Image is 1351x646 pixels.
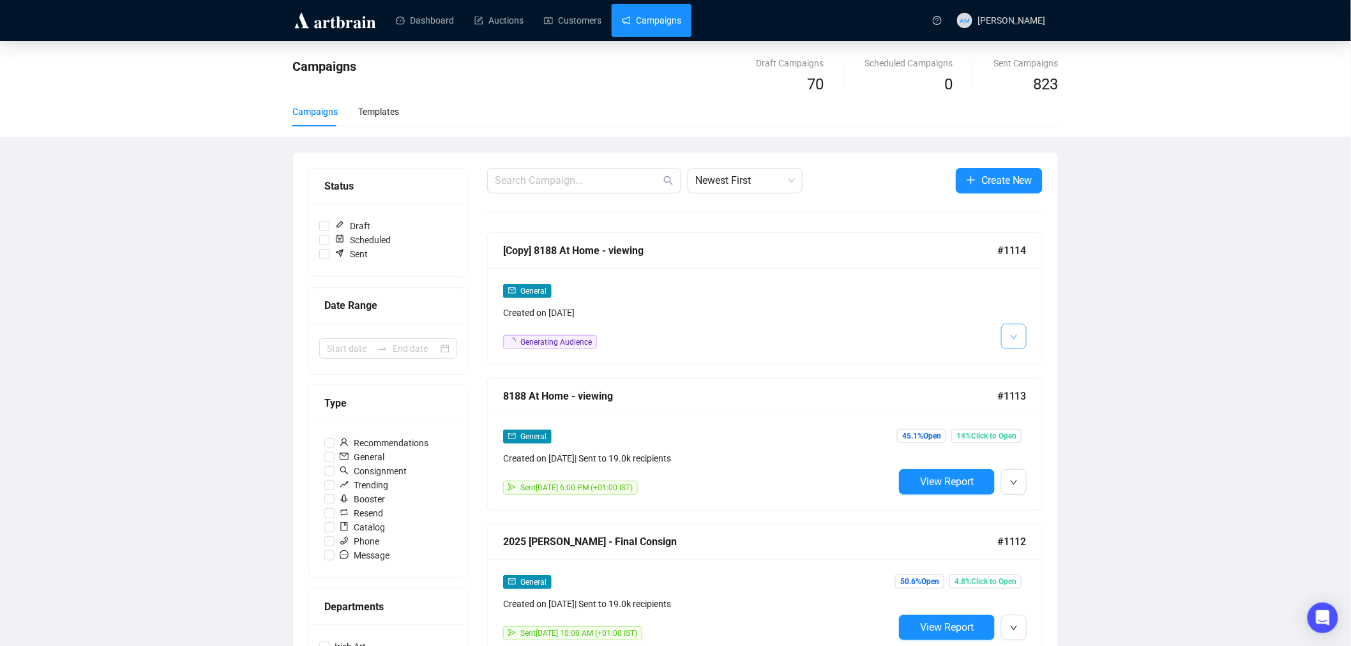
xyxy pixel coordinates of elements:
span: rise [340,480,349,489]
span: down [1010,333,1018,341]
a: 8188 At Home - viewing#1113mailGeneralCreated on [DATE]| Sent to 19.0k recipientssendSent[DATE] 6... [487,378,1043,511]
a: [Copy] 8188 At Home - viewing#1114mailGeneralCreated on [DATE]loadingGenerating Audience [487,232,1043,365]
span: #1114 [997,243,1027,259]
span: mail [508,432,516,440]
span: Consignment [335,464,412,478]
a: Auctions [474,4,524,37]
div: Sent Campaigns [993,56,1059,70]
span: Generating Audience [520,338,592,347]
input: Start date [327,342,372,356]
span: View Report [920,621,974,633]
span: Newest First [695,169,795,193]
span: search [663,176,674,186]
input: End date [393,342,438,356]
span: send [508,629,516,636]
div: Status [324,178,452,194]
span: Booster [335,492,390,506]
span: plus [966,175,976,185]
span: down [1010,624,1018,632]
span: message [340,550,349,559]
div: Draft Campaigns [756,56,824,70]
span: swap-right [377,343,388,354]
div: Departments [324,599,452,615]
span: Sent [DATE] 6:00 PM (+01:00 IST) [520,483,633,492]
span: View Report [920,476,974,488]
span: Trending [335,478,393,492]
span: user [340,438,349,447]
div: Created on [DATE] | Sent to 19.0k recipients [503,597,894,611]
button: View Report [899,615,995,640]
span: General [335,450,389,464]
span: down [1010,479,1018,486]
button: Create New [956,168,1043,193]
span: General [520,578,547,587]
span: 14% Click to Open [951,429,1022,443]
span: 45.1% Open [897,429,946,443]
span: mail [508,287,516,294]
button: View Report [899,469,995,495]
span: Catalog [335,520,390,534]
span: send [508,483,516,491]
span: #1113 [997,388,1027,404]
a: Campaigns [622,4,681,37]
span: Phone [335,534,384,548]
a: Customers [544,4,601,37]
span: mail [508,578,516,585]
span: [PERSON_NAME] [977,15,1046,26]
span: phone [340,536,349,545]
span: Sent [329,247,373,261]
span: AM [960,15,969,25]
span: Create New [981,172,1032,188]
div: Campaigns [292,105,338,119]
div: 2025 [PERSON_NAME] - Final Consign [503,534,997,550]
div: [Copy] 8188 At Home - viewing [503,243,997,259]
span: rocket [340,494,349,503]
img: logo [292,10,378,31]
div: Open Intercom Messenger [1308,603,1338,633]
span: question-circle [933,16,942,25]
input: Search Campaign... [495,173,661,188]
span: Scheduled [329,233,396,247]
div: Date Range [324,297,452,313]
span: 823 [1034,75,1059,93]
div: 8188 At Home - viewing [503,388,997,404]
span: #1112 [997,534,1027,550]
span: 70 [807,75,824,93]
span: General [520,287,547,296]
span: retweet [340,508,349,517]
div: Templates [358,105,399,119]
div: Created on [DATE] | Sent to 19.0k recipients [503,451,894,465]
span: Campaigns [292,59,356,74]
span: to [377,343,388,354]
div: Created on [DATE] [503,306,894,320]
span: mail [340,452,349,461]
div: Type [324,395,452,411]
span: 4.8% Click to Open [949,575,1022,589]
span: Recommendations [335,436,434,450]
span: Resend [335,506,388,520]
span: Sent [DATE] 10:00 AM (+01:00 IST) [520,629,637,638]
span: General [520,432,547,441]
span: 50.6% Open [895,575,944,589]
a: Dashboard [396,4,454,37]
span: Draft [329,219,375,233]
span: loading [508,338,516,345]
span: 0 [944,75,953,93]
span: search [340,466,349,475]
span: Message [335,548,395,562]
div: Scheduled Campaigns [864,56,953,70]
span: book [340,522,349,531]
